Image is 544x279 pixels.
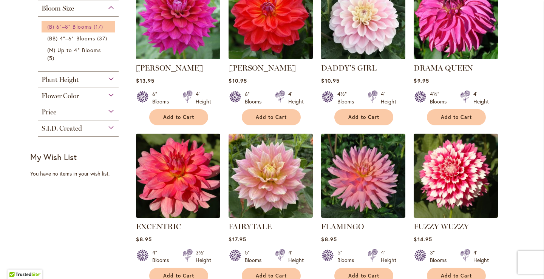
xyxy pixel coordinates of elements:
button: Add to Cart [242,109,301,125]
div: 4½" Blooms [337,90,359,105]
span: Add to Cart [441,273,472,279]
button: Add to Cart [334,109,393,125]
a: DADDY'S GIRL [321,63,377,72]
div: 6" Blooms [152,90,173,105]
span: $13.95 [136,77,154,84]
div: 4½" Blooms [430,90,451,105]
div: 5" Blooms [245,249,266,264]
a: (M) Up to 4" Blooms 5 [47,46,111,62]
div: 6" Blooms [245,90,266,105]
a: DRAMA QUEEN [414,63,473,72]
a: FAIRYTALE [229,222,272,231]
span: Plant Height [42,76,79,84]
a: FUZZY WUZZY [414,222,469,231]
span: $8.95 [136,236,151,243]
a: FLAMINGO [321,222,364,231]
img: FUZZY WUZZY [414,134,498,218]
strong: My Wish List [30,151,77,162]
span: Add to Cart [348,114,379,120]
div: 4" Blooms [152,249,173,264]
a: EXCENTRIC [136,212,220,219]
span: Add to Cart [348,273,379,279]
div: 4' Height [288,90,304,105]
span: (B) 6"–8" Blooms [47,23,92,30]
a: DADDY'S GIRL [321,54,405,61]
div: You have no items in your wish list. [30,170,131,177]
div: 4' Height [381,249,396,264]
span: $10.95 [229,77,247,84]
span: (M) Up to 4" Blooms [47,46,101,54]
div: 4' Height [473,249,489,264]
img: EXCENTRIC [136,134,220,218]
span: Bloom Size [42,4,74,12]
iframe: Launch Accessibility Center [6,252,27,273]
div: 4' Height [196,90,211,105]
div: 4' Height [473,90,489,105]
a: (B) 6"–8" Blooms 17 [47,23,111,31]
a: Fairytale [229,212,313,219]
button: Add to Cart [149,109,208,125]
span: Price [42,108,56,116]
span: Add to Cart [163,273,194,279]
span: $10.95 [321,77,339,84]
span: Add to Cart [441,114,472,120]
a: DRAMA QUEEN [414,54,498,61]
a: COOPER BLAINE [229,54,313,61]
div: 3½' Height [196,249,211,264]
div: 4' Height [381,90,396,105]
span: S.I.D. Created [42,124,82,133]
span: $8.95 [321,236,337,243]
button: Add to Cart [427,109,486,125]
div: 5" Blooms [337,249,359,264]
span: Flower Color [42,92,79,100]
span: 5 [47,54,56,62]
span: $14.95 [414,236,432,243]
img: FLAMINGO [321,134,405,218]
a: FUZZY WUZZY [414,212,498,219]
span: Add to Cart [256,273,287,279]
span: (BB) 4"–6" Blooms [47,35,95,42]
a: EXCENTRIC [136,222,181,231]
div: 3" Blooms [430,249,451,264]
span: Add to Cart [256,114,287,120]
a: CHLOE JANAE [136,54,220,61]
a: [PERSON_NAME] [229,63,296,72]
img: Fairytale [229,134,313,218]
span: $17.95 [229,236,246,243]
span: Add to Cart [163,114,194,120]
span: $9.95 [414,77,429,84]
a: [PERSON_NAME] [136,63,203,72]
span: 17 [94,23,105,31]
a: (BB) 4"–6" Blooms 37 [47,34,111,42]
a: FLAMINGO [321,212,405,219]
div: 4' Height [288,249,304,264]
span: 37 [97,34,109,42]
